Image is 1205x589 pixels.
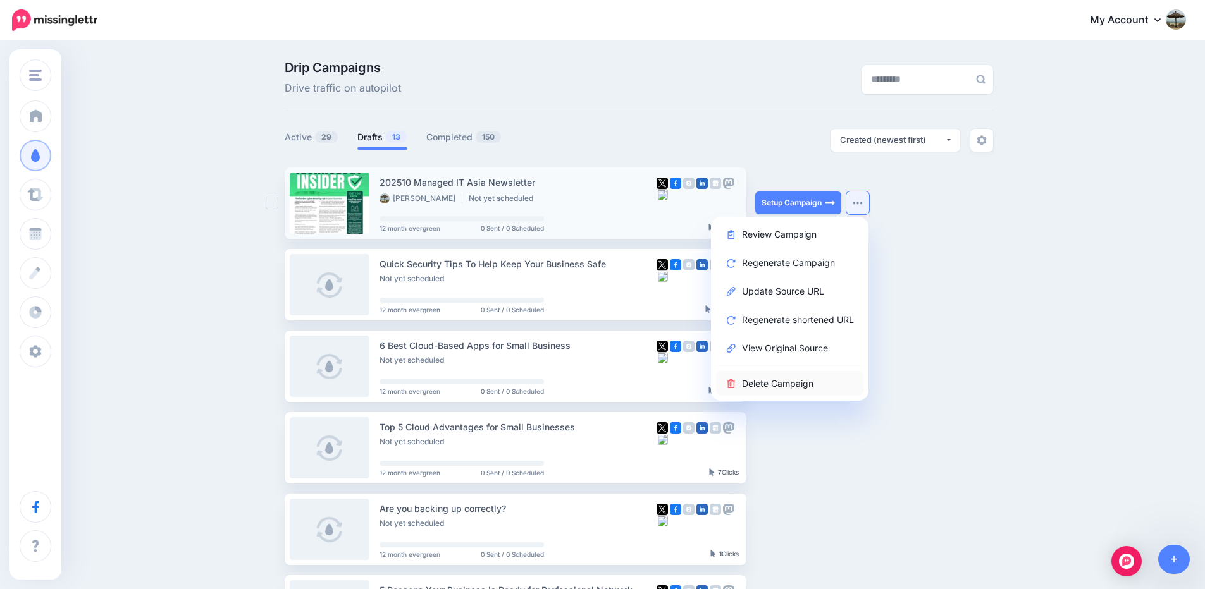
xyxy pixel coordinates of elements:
img: google_business-grey-square.png [710,259,721,270]
img: search-grey-6.png [976,75,986,84]
span: 0 Sent / 0 Scheduled [481,388,544,394]
img: pointer-grey-darker.png [708,387,714,394]
img: mastodon-grey-square.png [723,422,734,434]
img: twitter-square.png [657,422,668,434]
img: pointer-grey-darker.png [710,550,716,557]
img: google_business-grey-square.png [710,504,721,515]
div: Clicks [708,387,739,395]
img: instagram-grey-square.png [683,259,695,270]
img: instagram-grey-square.png [683,504,695,515]
img: Missinglettr [12,9,97,31]
img: twitter-square.png [657,341,668,352]
b: 1 [719,550,722,557]
button: Created (newest first) [831,129,960,152]
span: 12 month evergreen [380,307,440,313]
img: pointer-grey-darker.png [705,305,711,313]
div: Clicks [710,550,739,558]
img: facebook-square.png [670,422,681,434]
img: bluesky-grey-square.png [657,270,668,282]
img: dots.png [853,201,863,205]
span: Drip Campaigns [285,61,401,74]
a: My Account [1077,5,1186,36]
img: mastodon-grey-square.png [723,504,734,515]
img: bluesky-grey-square.png [657,352,668,363]
a: Regenerate Campaign [716,250,863,275]
b: 7 [718,468,722,476]
li: Not yet scheduled [469,193,540,203]
img: instagram-grey-square.png [683,178,695,189]
img: mastodon-grey-square.png [723,178,734,189]
img: instagram-grey-square.png [683,422,695,434]
span: 12 month evergreen [380,225,440,231]
img: google_business-grey-square.png [710,422,721,434]
span: 13 [386,131,407,143]
li: [PERSON_NAME] [380,193,462,203]
img: arrow-long-right-white.png [825,198,835,208]
div: Clicks [705,306,739,313]
img: google_business-grey-square.png [710,178,721,189]
div: 6 Best Cloud-Based Apps for Small Business [380,338,657,353]
img: settings-grey.png [977,135,987,145]
img: bluesky-grey-square.png [657,189,668,200]
img: linkedin-square.png [696,259,708,270]
li: Not yet scheduled [380,438,450,446]
div: Top 5 Cloud Advantages for Small Businesses [380,420,657,434]
span: 12 month evergreen [380,551,440,557]
a: Setup Campaign [755,191,841,214]
a: Drafts13 [357,130,407,145]
a: Update Source URL [716,279,863,303]
span: 0 Sent / 0 Scheduled [481,307,544,313]
li: Not yet scheduled [380,275,450,282]
a: View Original Source [716,336,863,360]
img: linkedin-square.png [696,504,708,515]
img: twitter-square.png [657,504,668,515]
img: menu.png [29,70,42,81]
a: Regenerate shortened URL [716,307,863,332]
a: Active29 [285,130,338,145]
img: bluesky-grey-square.png [657,434,668,445]
a: Completed150 [426,130,502,145]
li: Not yet scheduled [380,356,450,364]
div: Created (newest first) [840,134,945,146]
img: linkedin-square.png [696,422,708,434]
img: twitter-square.png [657,259,668,270]
span: 0 Sent / 0 Scheduled [481,470,544,476]
img: facebook-square.png [670,341,681,352]
img: linkedin-square.png [696,341,708,352]
span: 0 Sent / 0 Scheduled [481,225,544,231]
img: facebook-square.png [670,259,681,270]
img: pointer-grey-darker.png [709,468,715,476]
img: pointer-grey-darker.png [708,224,714,231]
img: linkedin-square.png [696,178,708,189]
div: Quick Security Tips To Help Keep Your Business Safe [380,257,657,271]
span: 0 Sent / 0 Scheduled [481,551,544,557]
img: twitter-square.png [657,178,668,189]
img: facebook-square.png [670,504,681,515]
div: Clicks [708,224,739,232]
span: 29 [315,131,338,143]
img: google_business-grey-square.png [710,341,721,352]
li: Not yet scheduled [380,519,450,527]
div: Clicks [709,469,739,477]
span: Drive traffic on autopilot [285,80,401,97]
div: Open Intercom Messenger [1111,546,1142,576]
img: bluesky-grey-square.png [657,515,668,526]
a: Delete Campaign [716,371,863,396]
a: Review Campaign [716,222,863,246]
img: facebook-square.png [670,178,681,189]
div: 202510 Managed IT Asia Newsletter [380,175,657,190]
img: instagram-grey-square.png [683,341,695,352]
span: 12 month evergreen [380,470,440,476]
span: 150 [476,131,501,143]
span: 12 month evergreen [380,388,440,394]
div: Are you backing up correctly? [380,501,657,516]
